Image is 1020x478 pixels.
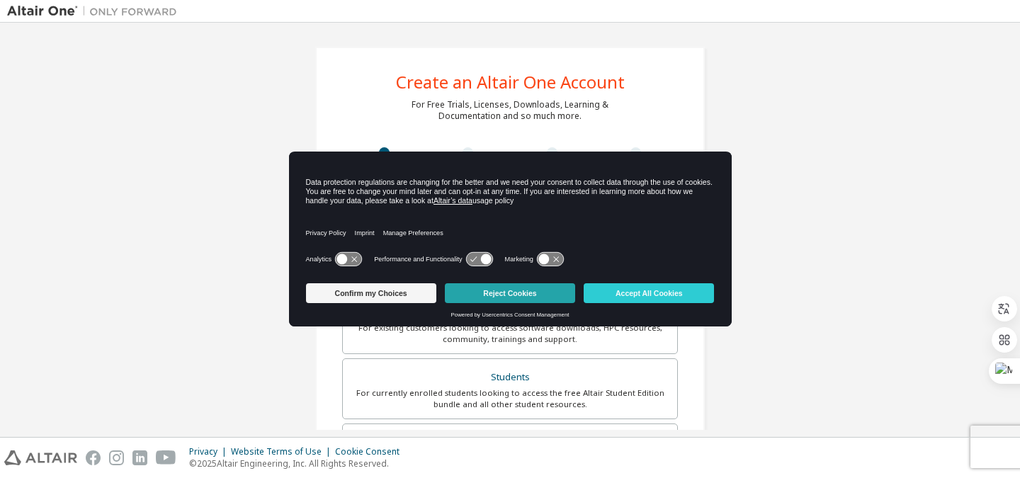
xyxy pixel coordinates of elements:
img: youtube.svg [156,450,176,465]
div: For Free Trials, Licenses, Downloads, Learning & Documentation and so much more. [412,99,608,122]
div: Website Terms of Use [231,446,335,457]
p: © 2025 Altair Engineering, Inc. All Rights Reserved. [189,457,408,470]
div: Create an Altair One Account [396,74,625,91]
img: Altair One [7,4,184,18]
div: Privacy [189,446,231,457]
div: For existing customers looking to access software downloads, HPC resources, community, trainings ... [351,322,669,345]
img: facebook.svg [86,450,101,465]
div: Students [351,368,669,387]
img: linkedin.svg [132,450,147,465]
div: For currently enrolled students looking to access the free Altair Student Edition bundle and all ... [351,387,669,410]
img: altair_logo.svg [4,450,77,465]
div: Cookie Consent [335,446,408,457]
img: instagram.svg [109,450,124,465]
